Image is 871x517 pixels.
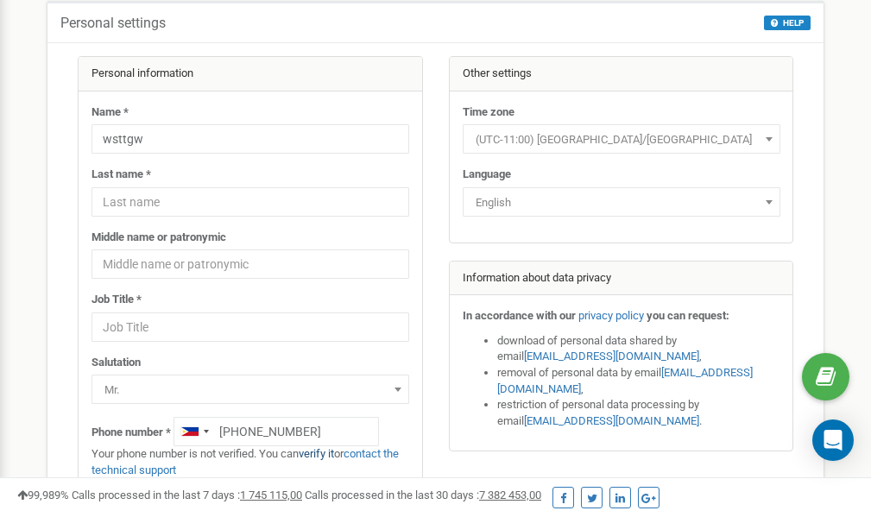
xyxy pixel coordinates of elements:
[92,355,141,371] label: Salutation
[92,230,226,246] label: Middle name or patronymic
[463,124,780,154] span: (UTC-11:00) Pacific/Midway
[463,167,511,183] label: Language
[72,489,302,501] span: Calls processed in the last 7 days :
[578,309,644,322] a: privacy policy
[450,262,793,296] div: Information about data privacy
[98,378,403,402] span: Mr.
[92,124,409,154] input: Name
[497,366,753,395] a: [EMAIL_ADDRESS][DOMAIN_NAME]
[463,187,780,217] span: English
[524,414,699,427] a: [EMAIL_ADDRESS][DOMAIN_NAME]
[79,57,422,91] div: Personal information
[174,418,214,445] div: Telephone country code
[497,397,780,429] li: restriction of personal data processing by email .
[92,312,409,342] input: Job Title
[174,417,379,446] input: +1-800-555-55-55
[240,489,302,501] u: 1 745 115,00
[17,489,69,501] span: 99,989%
[60,16,166,31] h5: Personal settings
[92,104,129,121] label: Name *
[92,446,409,478] p: Your phone number is not verified. You can or
[92,375,409,404] span: Mr.
[497,365,780,397] li: removal of personal data by email ,
[497,333,780,365] li: download of personal data shared by email ,
[469,191,774,215] span: English
[463,309,576,322] strong: In accordance with our
[92,249,409,279] input: Middle name or patronymic
[92,292,142,308] label: Job Title *
[469,128,774,152] span: (UTC-11:00) Pacific/Midway
[524,350,699,363] a: [EMAIL_ADDRESS][DOMAIN_NAME]
[479,489,541,501] u: 7 382 453,00
[92,425,171,441] label: Phone number *
[299,447,334,460] a: verify it
[812,419,854,461] div: Open Intercom Messenger
[92,187,409,217] input: Last name
[450,57,793,91] div: Other settings
[463,104,514,121] label: Time zone
[764,16,811,30] button: HELP
[305,489,541,501] span: Calls processed in the last 30 days :
[92,447,399,476] a: contact the technical support
[647,309,729,322] strong: you can request:
[92,167,151,183] label: Last name *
